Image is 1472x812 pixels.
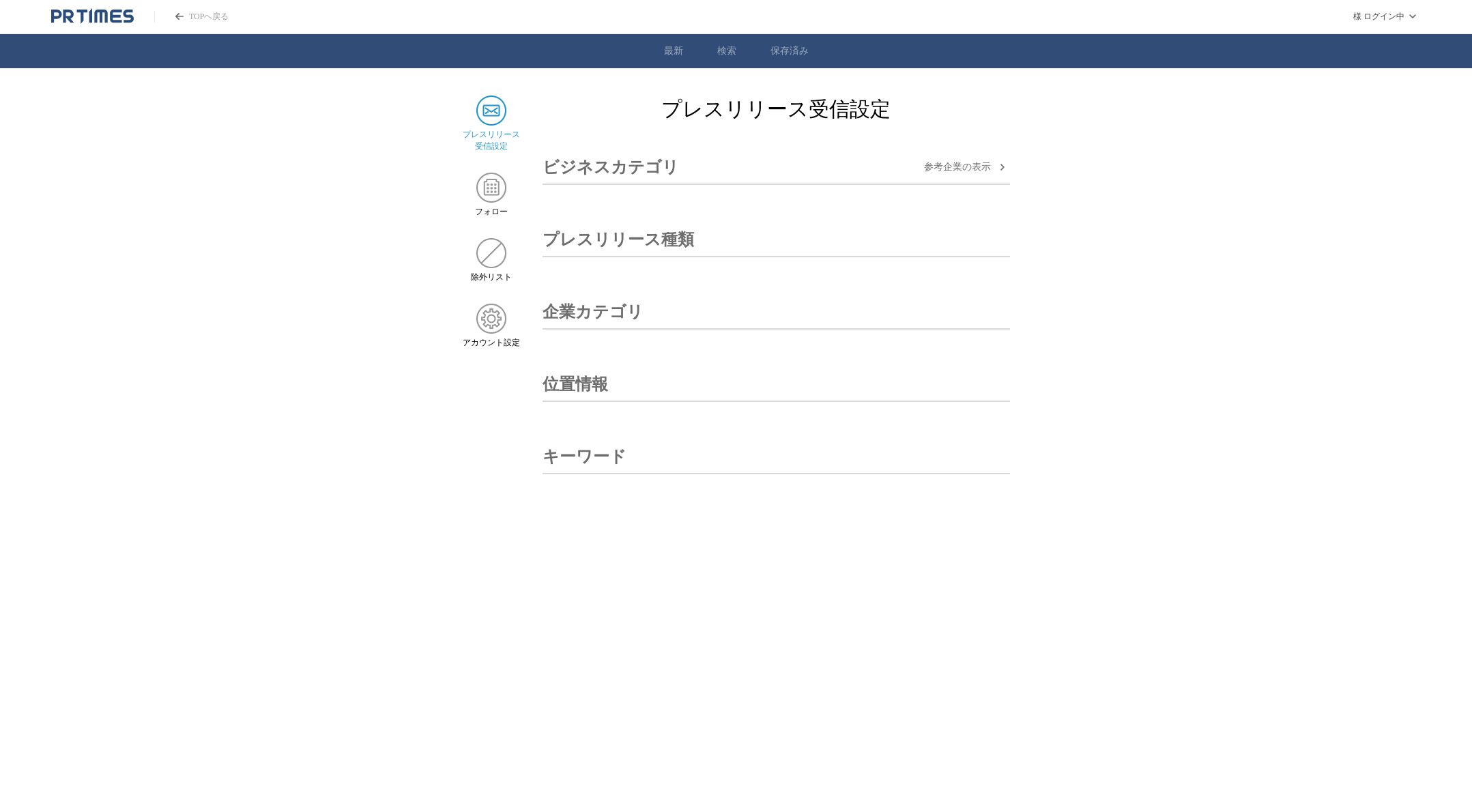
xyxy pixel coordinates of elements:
img: プレスリリース 受信設定 [476,96,506,126]
span: 除外リスト [471,272,512,283]
span: 参考企業の 表示 [924,161,991,173]
button: 参考企業の表示 [924,159,1010,175]
h3: ビジネスカテゴリ [543,151,679,184]
h2: プレスリリース受信設定 [543,96,1010,124]
h3: プレスリリース種類 [543,223,694,256]
a: PR TIMESのトップページはこちら [154,11,229,23]
a: 除外リスト除外リスト [463,238,521,283]
span: アカウント設定 [463,337,520,349]
a: PR TIMESのトップページはこちら [51,8,134,25]
a: プレスリリース 受信設定プレスリリース 受信設定 [463,96,521,152]
img: アカウント設定 [476,304,506,334]
h3: キーワード [543,440,626,473]
span: フォロー [475,206,508,218]
a: アカウント設定アカウント設定 [463,304,521,349]
h3: 位置情報 [543,368,608,401]
img: フォロー [476,173,506,203]
h3: 企業カテゴリ [543,295,644,328]
img: 除外リスト [476,238,506,268]
a: フォローフォロー [463,173,521,218]
span: プレスリリース 受信設定 [463,129,520,152]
